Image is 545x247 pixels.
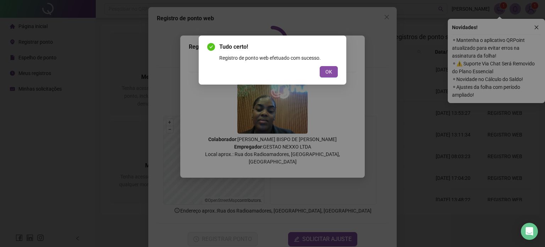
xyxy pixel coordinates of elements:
span: Tudo certo! [219,43,338,51]
span: OK [325,68,332,76]
span: check-circle [207,43,215,51]
button: OK [320,66,338,77]
div: Registro de ponto web efetuado com sucesso. [219,54,338,62]
div: Open Intercom Messenger [521,223,538,240]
